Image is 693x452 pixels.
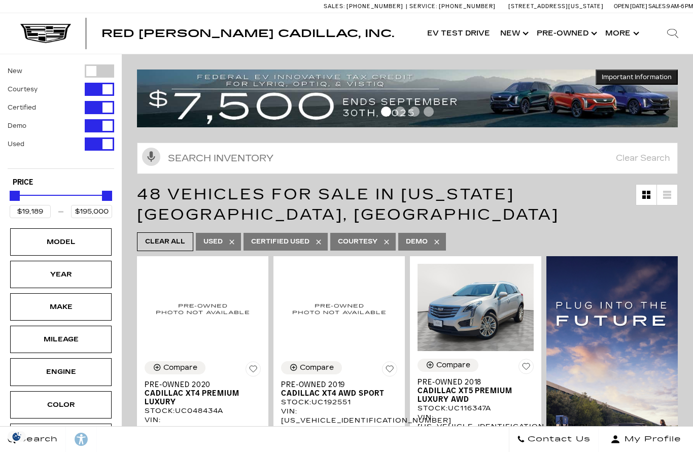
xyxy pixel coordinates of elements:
[281,389,390,398] span: Cadillac XT4 AWD Sport
[508,3,604,10] a: [STREET_ADDRESS][US_STATE]
[246,361,261,380] button: Save Vehicle
[424,107,434,117] span: Go to slide 4
[36,334,86,345] div: Mileage
[137,185,559,224] span: 48 Vehicles for Sale in [US_STATE][GEOGRAPHIC_DATA], [GEOGRAPHIC_DATA]
[137,69,678,127] img: vrp-tax-ending-august-version
[614,3,647,10] span: Open [DATE]
[102,191,112,201] div: Maximum Price
[145,264,261,353] img: 2020 Cadillac XT4 Premium Luxury
[346,3,403,10] span: [PHONE_NUMBER]
[324,3,345,10] span: Sales:
[8,66,22,76] label: New
[10,424,112,451] div: BodystyleBodystyle
[418,264,534,351] img: 2018 Cadillac XT5 Premium Luxury AWD
[8,102,36,113] label: Certified
[137,143,678,174] input: Search Inventory
[422,13,495,54] a: EV Test Drive
[10,293,112,321] div: MakeMake
[10,391,112,419] div: ColorColor
[36,236,86,248] div: Model
[532,13,600,54] a: Pre-Owned
[620,432,681,446] span: My Profile
[418,387,526,404] span: Cadillac XT5 Premium Luxury AWD
[10,358,112,386] div: EngineEngine
[648,3,667,10] span: Sales:
[16,432,58,446] span: Search
[10,187,112,218] div: Price
[281,407,397,425] div: VIN: [US_VEHICLE_IDENTIFICATION_NUMBER]
[300,363,334,372] div: Compare
[418,378,526,387] span: Pre-Owned 2018
[142,148,160,166] svg: Click to toggle on voice search
[101,28,394,39] a: Red [PERSON_NAME] Cadillac, Inc.
[145,415,261,434] div: VIN: [US_VEHICLE_IDENTIFICATION_NUMBER]
[145,389,253,406] span: Cadillac XT4 Premium Luxury
[145,235,185,248] span: Clear All
[406,235,428,248] span: Demo
[10,191,20,201] div: Minimum Price
[20,24,71,43] img: Cadillac Dark Logo with Cadillac White Text
[10,326,112,353] div: MileageMileage
[5,431,28,442] img: Opt-Out Icon
[145,380,253,389] span: Pre-Owned 2020
[439,3,496,10] span: [PHONE_NUMBER]
[8,64,114,168] div: Filter by Vehicle Type
[381,107,391,117] span: Go to slide 1
[10,228,112,256] div: ModelModel
[281,380,397,398] a: Pre-Owned 2019Cadillac XT4 AWD Sport
[600,13,642,54] button: More
[145,361,205,374] button: Compare Vehicle
[518,359,534,378] button: Save Vehicle
[436,361,470,370] div: Compare
[525,432,591,446] span: Contact Us
[251,235,309,248] span: Certified Used
[495,13,532,54] a: New
[596,69,678,85] button: Important Information
[418,404,534,413] div: Stock : UC116347A
[418,359,478,372] button: Compare Vehicle
[599,427,693,452] button: Open user profile menu
[71,205,112,218] input: Maximum
[8,84,38,94] label: Courtesy
[509,427,599,452] a: Contact Us
[382,361,397,380] button: Save Vehicle
[145,406,261,415] div: Stock : UC048434A
[338,235,377,248] span: Courtesy
[5,431,28,442] section: Click to Open Cookie Consent Modal
[36,301,86,312] div: Make
[406,4,498,9] a: Service: [PHONE_NUMBER]
[418,413,534,431] div: VIN: [US_VEHICLE_IDENTIFICATION_NUMBER]
[8,139,24,149] label: Used
[602,73,672,81] span: Important Information
[409,107,420,117] span: Go to slide 3
[281,398,397,407] div: Stock : UC192551
[101,27,394,40] span: Red [PERSON_NAME] Cadillac, Inc.
[145,380,261,406] a: Pre-Owned 2020Cadillac XT4 Premium Luxury
[163,363,197,372] div: Compare
[281,264,397,353] img: 2019 Cadillac XT4 AWD Sport
[8,121,26,131] label: Demo
[36,399,86,410] div: Color
[10,261,112,288] div: YearYear
[667,3,693,10] span: 9 AM-6 PM
[36,366,86,377] div: Engine
[395,107,405,117] span: Go to slide 2
[281,380,390,389] span: Pre-Owned 2019
[10,205,51,218] input: Minimum
[13,178,109,187] h5: Price
[281,361,342,374] button: Compare Vehicle
[36,269,86,280] div: Year
[418,378,534,404] a: Pre-Owned 2018Cadillac XT5 Premium Luxury AWD
[203,235,223,248] span: Used
[324,4,406,9] a: Sales: [PHONE_NUMBER]
[409,3,437,10] span: Service:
